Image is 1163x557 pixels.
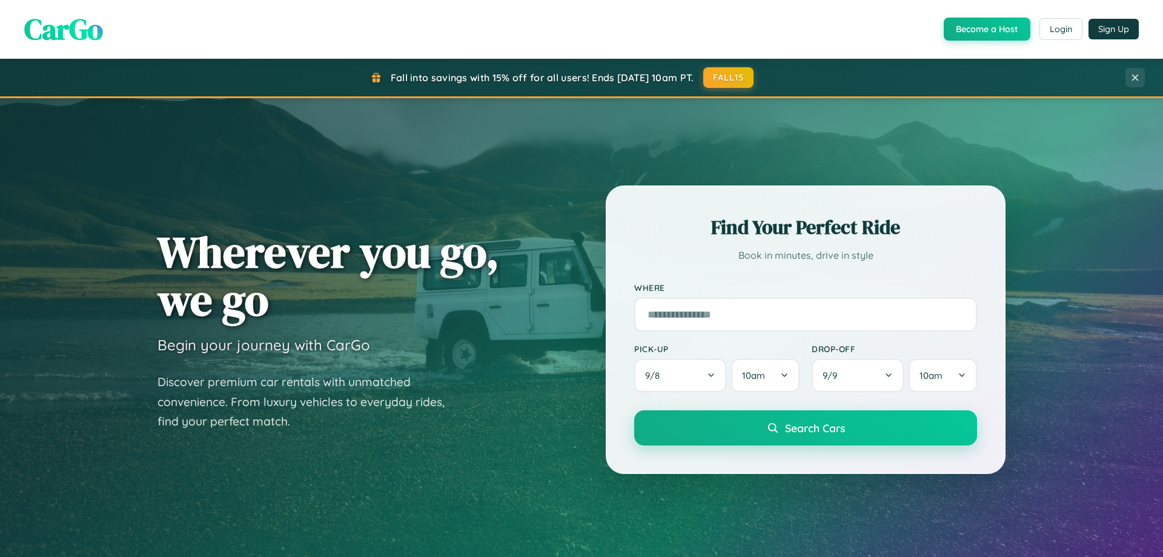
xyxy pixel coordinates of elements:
[634,247,977,264] p: Book in minutes, drive in style
[634,282,977,293] label: Where
[634,214,977,241] h2: Find Your Perfect Ride
[634,359,726,392] button: 9/8
[634,344,800,354] label: Pick-up
[24,9,103,49] span: CarGo
[909,359,977,392] button: 10am
[731,359,800,392] button: 10am
[703,67,754,88] button: FALL15
[823,370,843,381] span: 9 / 9
[812,359,904,392] button: 9/9
[634,410,977,445] button: Search Cars
[944,18,1030,41] button: Become a Host
[785,421,845,435] span: Search Cars
[157,228,499,324] h1: Wherever you go, we go
[157,372,460,432] p: Discover premium car rentals with unmatched convenience. From luxury vehicles to everyday rides, ...
[1039,18,1082,40] button: Login
[645,370,666,381] span: 9 / 8
[812,344,977,354] label: Drop-off
[919,370,943,381] span: 10am
[391,72,694,84] span: Fall into savings with 15% off for all users! Ends [DATE] 10am PT.
[157,336,370,354] h3: Begin your journey with CarGo
[742,370,765,381] span: 10am
[1088,19,1139,39] button: Sign Up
